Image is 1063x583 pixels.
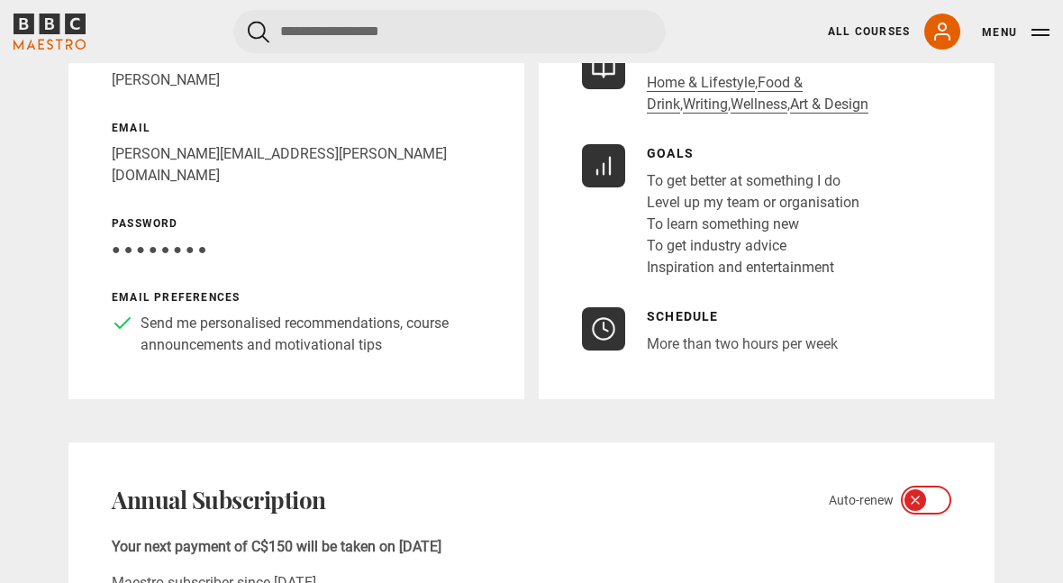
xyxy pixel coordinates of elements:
[829,491,894,510] span: Auto-renew
[647,307,838,326] p: Schedule
[647,170,859,192] li: To get better at something I do
[982,23,1049,41] button: Toggle navigation
[112,289,481,305] p: Email preferences
[112,215,481,232] p: Password
[647,235,859,257] li: To get industry advice
[233,10,666,53] input: Search
[647,144,859,163] p: Goals
[141,313,481,356] p: Send me personalised recommendations, course announcements and motivational tips
[112,241,206,258] span: ● ● ● ● ● ● ● ●
[647,192,859,214] li: Level up my team or organisation
[647,214,859,235] li: To learn something new
[112,69,481,91] p: [PERSON_NAME]
[14,14,86,50] svg: BBC Maestro
[683,96,728,114] a: Writing
[248,21,269,43] button: Submit the search query
[790,96,868,114] a: Art & Design
[112,486,326,515] h2: Annual Subscription
[647,257,859,278] li: Inspiration and entertainment
[647,74,755,92] a: Home & Lifestyle
[112,120,481,136] p: Email
[828,23,910,40] a: All Courses
[731,96,787,114] a: Wellness
[647,333,838,355] p: More than two hours per week
[112,143,481,187] p: [PERSON_NAME][EMAIL_ADDRESS][PERSON_NAME][DOMAIN_NAME]
[112,538,441,555] b: Your next payment of C$150 will be taken on [DATE]
[647,72,951,115] p: , , , ,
